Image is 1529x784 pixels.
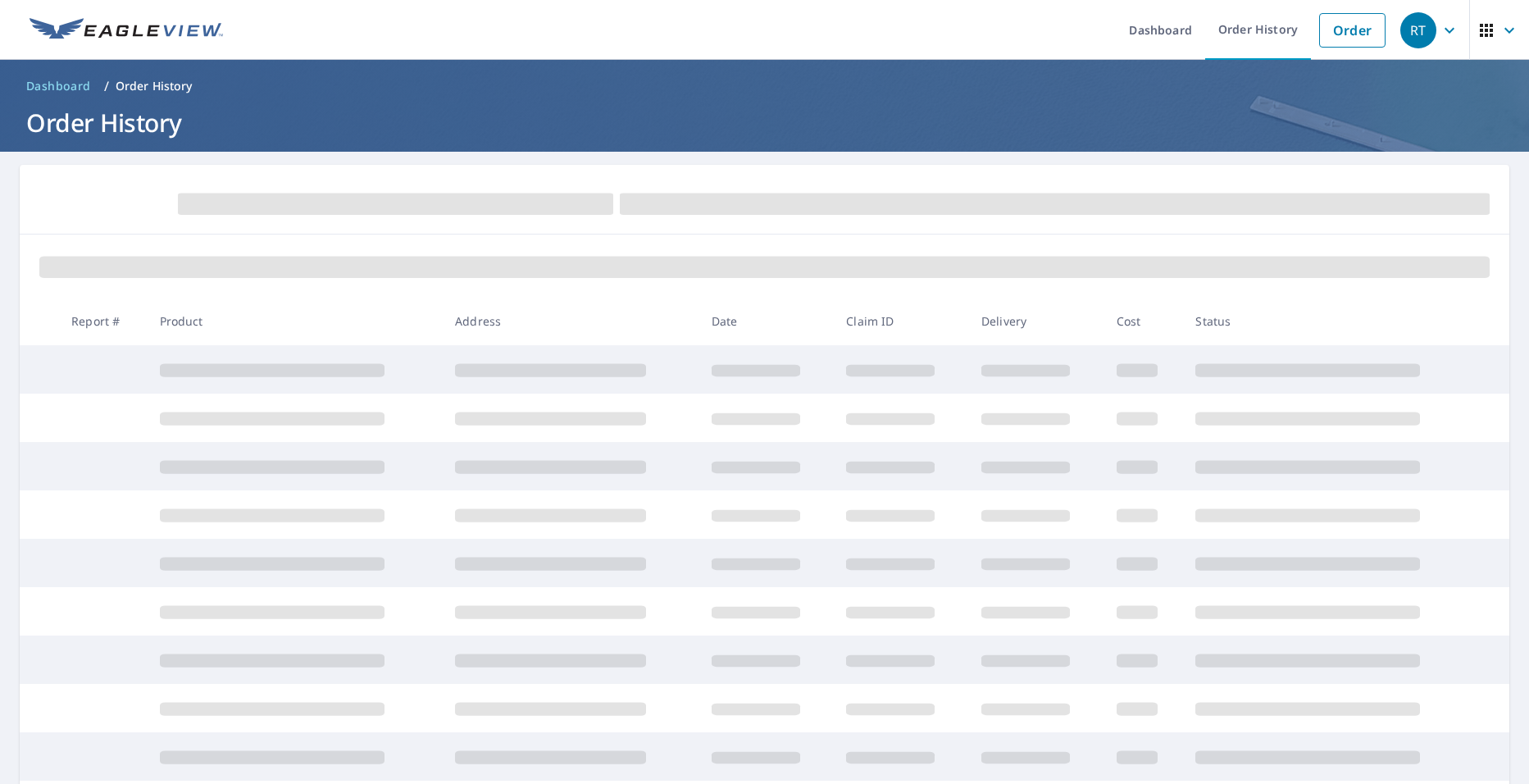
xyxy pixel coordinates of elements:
li: / [104,76,109,96]
a: Dashboard [20,73,98,99]
th: Report # [58,297,146,345]
nav: breadcrumb [20,73,1509,99]
a: Order [1319,13,1386,48]
th: Address [442,297,698,345]
p: Order History [116,78,193,94]
th: Claim ID [833,297,968,345]
th: Product [147,297,443,345]
th: Cost [1104,297,1183,345]
span: Dashboard [26,78,91,94]
img: EV Logo [30,18,223,43]
h1: Order History [20,106,1509,139]
th: Status [1182,297,1478,345]
th: Date [699,297,834,345]
div: RT [1400,12,1436,48]
th: Delivery [968,297,1104,345]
